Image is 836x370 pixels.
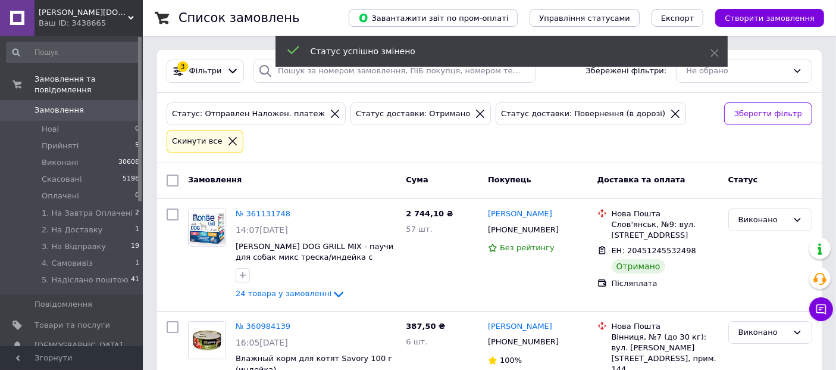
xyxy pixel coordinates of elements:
[715,9,824,27] button: Створити замовлення
[236,242,393,284] a: [PERSON_NAME] DOG GRILL MIX - паучи для собак микс треска/индейка с курицей/говядина (12шт по 100...
[488,321,552,332] a: [PERSON_NAME]
[236,209,290,218] a: № 361131748
[189,66,222,77] span: Фільтри
[612,209,719,219] div: Нова Пошта
[35,74,143,95] span: Замовлення та повідомлення
[488,175,531,184] span: Покупець
[661,14,694,23] span: Експорт
[39,18,143,29] div: Ваш ID: 3438665
[135,191,139,201] span: 0
[499,108,668,120] div: Статус доставки: Повернення (в дорозі)
[253,60,535,83] input: Пошук за номером замовлення, ПІБ покупця, номером телефону, Email, номером накладної
[135,225,139,235] span: 1
[530,9,640,27] button: Управління статусами
[189,209,226,246] img: Фото товару
[597,175,685,184] span: Доставка та оплата
[353,108,472,120] div: Статус доставки: Отримано
[131,241,139,252] span: 19
[488,225,559,234] span: [PHONE_NUMBER]
[488,209,552,220] a: [PERSON_NAME]
[236,289,346,298] a: 24 товара у замовленні
[612,278,719,289] div: Післяплата
[35,105,84,116] span: Замовлення
[170,108,327,120] div: Статус: Отправлен Наложен. платеж
[35,320,110,331] span: Товари та послуги
[349,9,518,27] button: Завантажити звіт по пром-оплаті
[42,275,129,285] span: 5. Надіслано поштою
[724,102,812,126] button: Зберегти фільтр
[39,7,128,18] span: JOSIZOO- josizoo.com.ua
[236,338,288,347] span: 16:05[DATE]
[42,174,82,185] span: Скасовані
[118,157,139,168] span: 30608
[809,297,833,321] button: Чат з покупцем
[236,225,288,235] span: 14:07[DATE]
[123,174,139,185] span: 5198
[42,191,79,201] span: Оплачені
[488,337,559,346] span: [PHONE_NUMBER]
[42,208,133,219] span: 1. На Завтра Оплачені
[612,219,719,241] div: Слов'янськ, №9: вул. [STREET_ADDRESS]
[188,175,242,184] span: Замовлення
[131,275,139,285] span: 41
[189,322,226,359] img: Фото товару
[188,321,226,359] a: Фото товару
[728,175,758,184] span: Статус
[177,61,188,72] div: 3
[35,340,123,351] span: [DEMOGRAPHIC_DATA]
[42,124,59,135] span: Нові
[406,337,427,346] span: 6 шт.
[686,65,788,77] div: Не обрано
[179,11,299,25] h1: Список замовлень
[42,225,102,235] span: 2. На Доставку
[135,258,139,269] span: 1
[135,124,139,135] span: 0
[612,246,696,255] span: ЕН: 20451245532498
[170,135,225,148] div: Cкинути все
[500,356,522,365] span: 100%
[135,141,139,151] span: 5
[652,9,704,27] button: Експорт
[311,45,681,57] div: Статус успішно змінено
[738,327,788,339] div: Виконано
[236,289,331,298] span: 24 товара у замовленні
[612,259,665,273] div: Отримано
[236,322,290,331] a: № 360984139
[725,14,815,23] span: Створити замовлення
[703,13,824,22] a: Створити замовлення
[188,209,226,247] a: Фото товару
[135,208,139,219] span: 2
[42,157,79,168] span: Виконані
[42,258,93,269] span: 4. Самовивіз
[35,299,92,310] span: Повідомлення
[612,321,719,332] div: Нова Пошта
[585,66,666,77] span: Збережені фільтри:
[406,322,445,331] span: 387,50 ₴
[358,13,508,23] span: Завантажити звіт по пром-оплаті
[406,209,453,218] span: 2 744,10 ₴
[406,225,432,234] span: 57 шт.
[738,214,788,226] div: Виконано
[500,243,555,252] span: Без рейтингу
[539,14,630,23] span: Управління статусами
[6,42,140,63] input: Пошук
[42,141,79,151] span: Прийняті
[406,175,428,184] span: Cума
[734,108,802,120] span: Зберегти фільтр
[42,241,106,252] span: 3. На Відправку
